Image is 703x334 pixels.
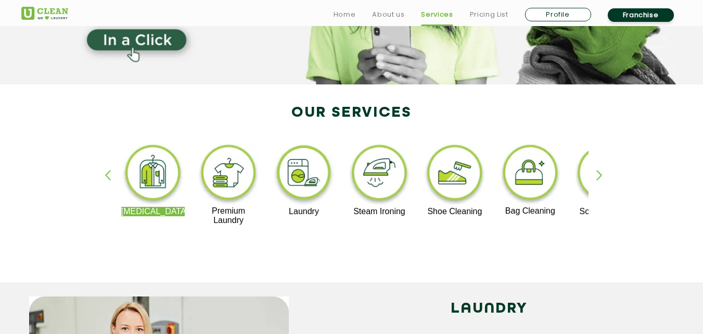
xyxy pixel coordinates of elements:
[470,8,508,21] a: Pricing List
[348,207,412,216] p: Steam Ironing
[197,142,261,206] img: premium_laundry_cleaning_11zon.webp
[608,8,674,22] a: Franchise
[525,8,591,21] a: Profile
[573,207,637,216] p: Sofa Cleaning
[304,296,674,321] h2: LAUNDRY
[21,7,68,20] img: UClean Laundry and Dry Cleaning
[121,207,185,216] p: [MEDICAL_DATA]
[272,142,336,207] img: laundry_cleaning_11zon.webp
[421,8,453,21] a: Services
[334,8,356,21] a: Home
[499,142,563,206] img: bag_cleaning_11zon.webp
[372,8,404,21] a: About us
[348,142,412,207] img: steam_ironing_11zon.webp
[272,207,336,216] p: Laundry
[573,142,637,207] img: sofa_cleaning_11zon.webp
[197,206,261,225] p: Premium Laundry
[499,206,563,216] p: Bag Cleaning
[423,207,487,216] p: Shoe Cleaning
[121,142,185,207] img: dry_cleaning_11zon.webp
[423,142,487,207] img: shoe_cleaning_11zon.webp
